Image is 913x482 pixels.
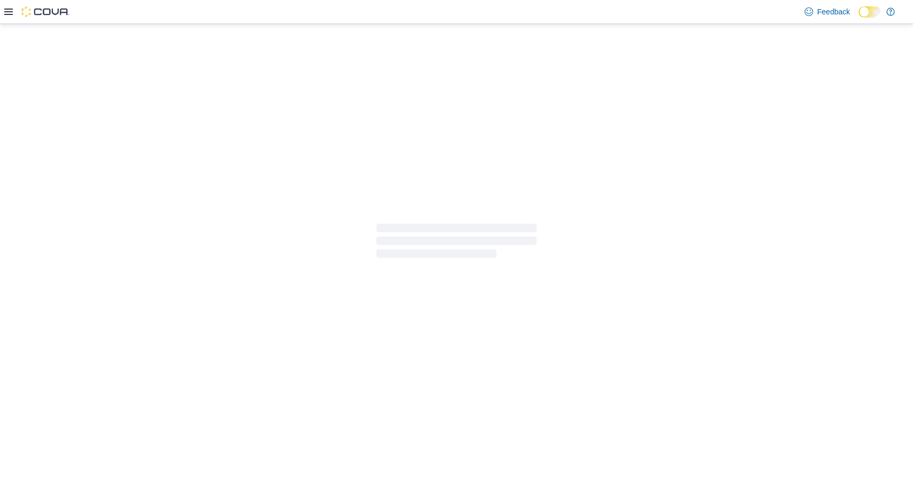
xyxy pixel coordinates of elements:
span: Loading [376,226,537,260]
a: Feedback [800,1,854,22]
input: Dark Mode [859,6,881,18]
img: Cova [21,6,69,17]
span: Feedback [817,6,850,17]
